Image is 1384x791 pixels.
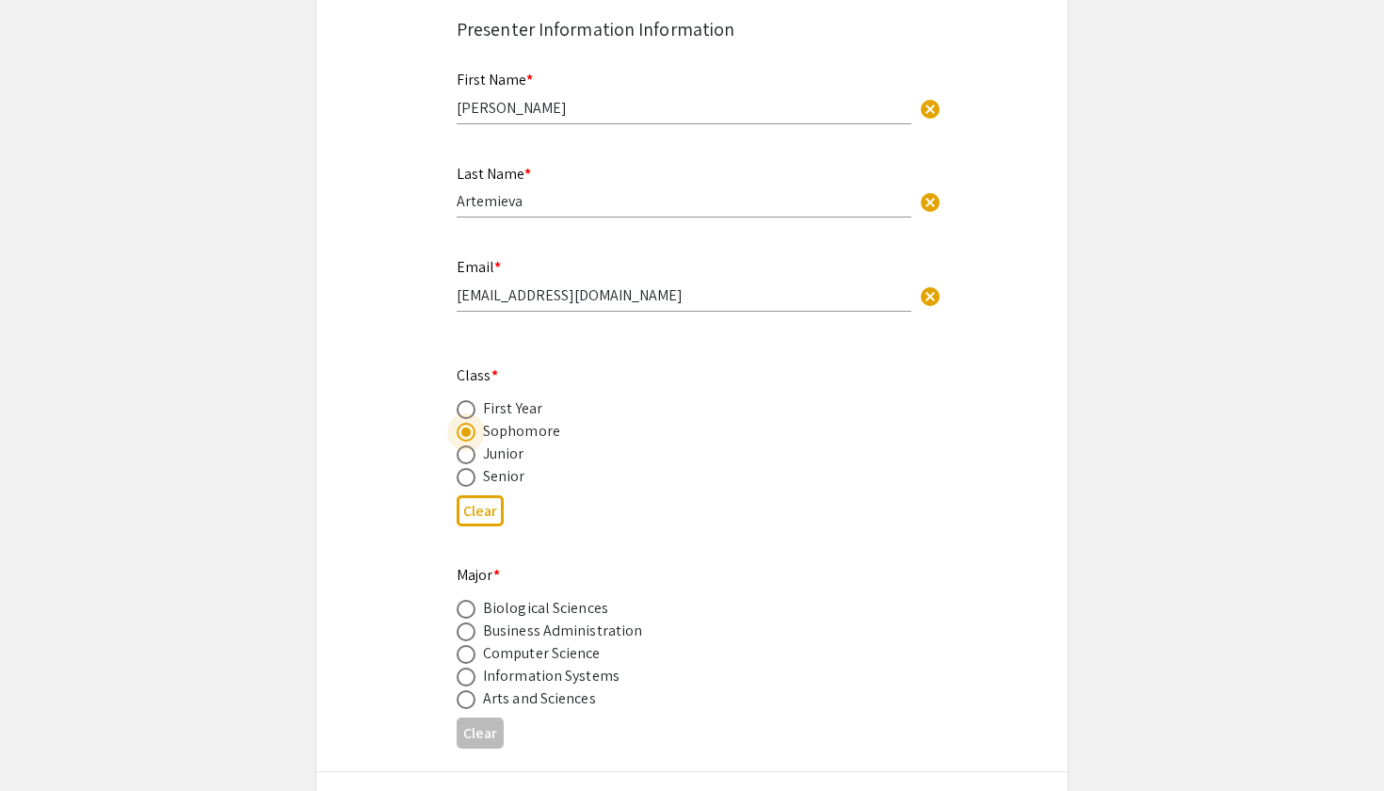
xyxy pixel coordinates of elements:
div: Senior [483,465,525,488]
mat-label: First Name [457,70,533,89]
button: Clear [911,183,949,220]
iframe: Chat [14,706,80,777]
input: Type Here [457,191,911,211]
input: Type Here [457,98,911,118]
div: Presenter Information Information [457,15,927,43]
mat-label: Email [457,257,501,277]
button: Clear [911,277,949,315]
button: Clear [457,718,504,749]
button: Clear [457,495,504,526]
div: Biological Sciences [483,597,608,620]
div: Arts and Sciences [483,687,596,710]
mat-label: Class [457,365,498,385]
mat-label: Major [457,565,500,585]
mat-label: Last Name [457,164,531,184]
button: Clear [911,89,949,126]
div: Computer Science [483,642,601,665]
div: First Year [483,397,542,420]
div: Information Systems [483,665,620,687]
span: cancel [919,98,941,121]
span: cancel [919,285,941,308]
div: Business Administration [483,620,642,642]
div: Sophomore [483,420,560,443]
div: Junior [483,443,524,465]
span: cancel [919,191,941,214]
input: Type Here [457,285,911,305]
